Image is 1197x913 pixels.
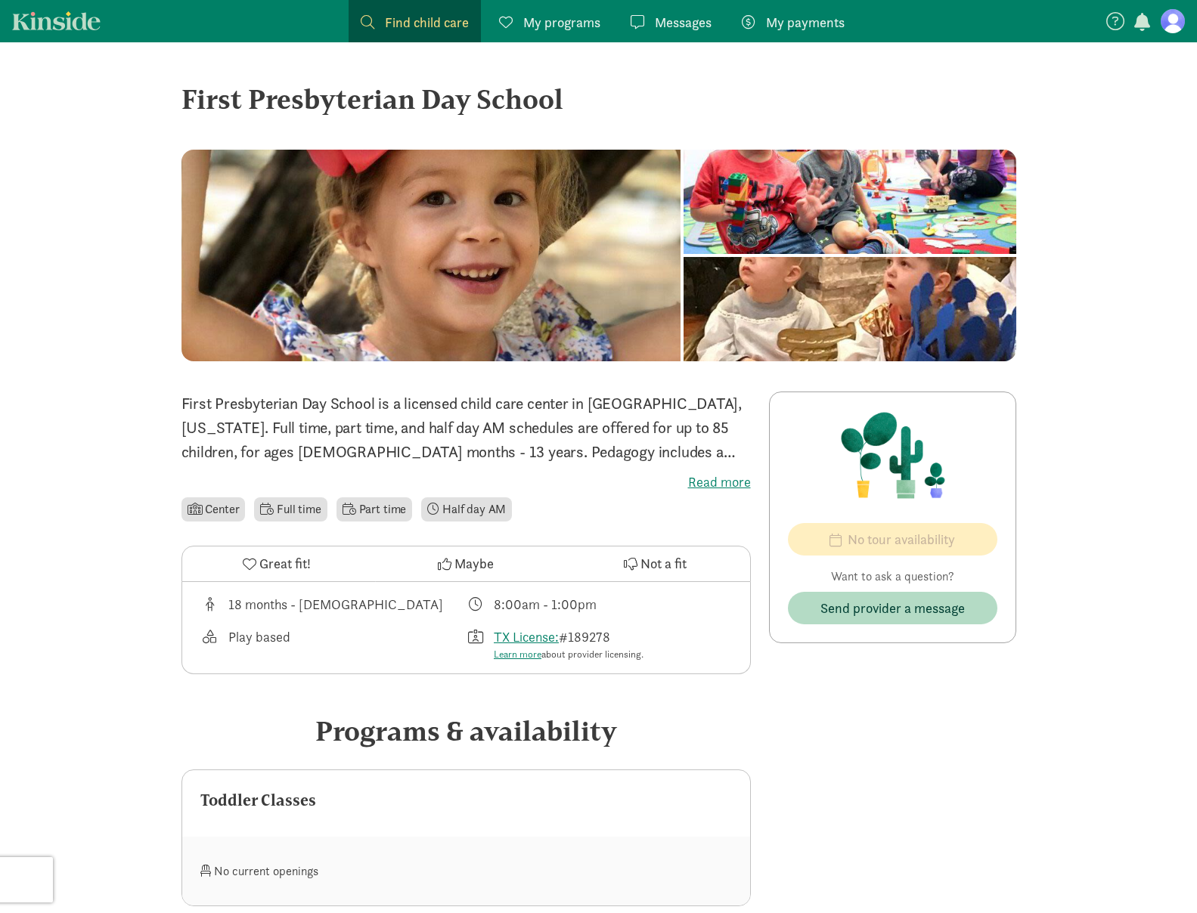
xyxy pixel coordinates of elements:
span: Send provider a message [820,598,965,618]
div: This provider's education philosophy [200,627,467,662]
div: Programs & availability [181,710,751,751]
div: Age range for children that this provider cares for [200,594,467,614]
span: Not a fit [640,553,687,574]
div: #189278 [494,627,643,662]
button: Send provider a message [788,592,997,624]
a: TX License: [494,628,559,645]
span: Messages [655,12,712,32]
div: Toddler Classes [200,788,732,812]
button: No tour availability [788,523,997,556]
div: License number [466,627,732,662]
li: Half day AM [421,497,512,521]
div: 18 months - [DEMOGRAPHIC_DATA] [228,594,443,614]
button: Great fit! [182,546,371,581]
div: First Presbyterian Day School [181,79,1016,119]
span: My payments [766,12,845,32]
button: Not a fit [560,546,749,581]
button: Maybe [371,546,560,581]
div: Play based [228,627,290,662]
div: No current openings [200,855,467,887]
div: about provider licensing. [494,647,643,662]
span: My programs [523,12,600,32]
li: Full time [254,497,327,521]
a: Kinside [12,11,101,30]
span: Find child care [385,12,469,32]
li: Center [181,497,246,521]
p: Want to ask a question? [788,568,997,586]
p: First Presbyterian Day School is a licensed child care center in [GEOGRAPHIC_DATA], [US_STATE]. F... [181,392,751,464]
li: Part time [336,497,412,521]
div: 8:00am - 1:00pm [494,594,597,614]
span: Great fit! [259,553,311,574]
a: Learn more [494,648,541,661]
span: No tour availability [848,529,955,549]
span: Maybe [454,553,494,574]
div: Class schedule [466,594,732,614]
label: Read more [181,473,751,491]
